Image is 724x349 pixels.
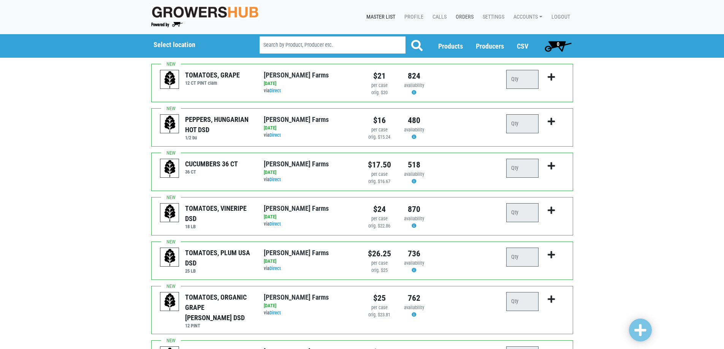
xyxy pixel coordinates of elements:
[264,221,356,228] div: via
[368,260,391,267] div: per case
[402,203,426,215] div: 870
[264,213,356,221] div: [DATE]
[264,310,356,317] div: via
[185,323,252,328] h6: 12 PINT
[368,82,391,89] div: per case
[506,248,539,267] input: Qty
[402,70,426,82] div: 824
[404,171,424,177] span: availability
[426,10,450,24] a: Calls
[402,292,426,304] div: 762
[185,292,252,323] div: TOMATOES, ORGANIC GRAPE [PERSON_NAME] DSD
[368,171,391,178] div: per case
[506,70,539,89] input: Qty
[368,203,391,215] div: $24
[368,223,391,230] div: orig. $22.86
[264,87,356,95] div: via
[368,114,391,126] div: $16
[264,249,329,257] a: [PERSON_NAME] Farms
[269,265,281,271] a: Direct
[368,70,391,82] div: $21
[264,125,356,132] div: [DATE]
[506,159,539,178] input: Qty
[506,203,539,222] input: Qty
[160,292,179,311] img: placeholder-variety-43d6402dacf2d531de610a020419775a.svg
[541,38,575,54] a: 0
[557,41,559,47] span: 0
[264,176,356,183] div: via
[368,159,391,171] div: $17.50
[269,221,281,227] a: Direct
[264,302,356,310] div: [DATE]
[506,292,539,311] input: Qty
[269,177,281,182] a: Direct
[517,42,528,50] a: CSV
[368,292,391,304] div: $25
[368,267,391,274] div: orig. $25
[151,5,259,19] img: original-fc7597fdc6adbb9d0e2ae620e786d1a2.jpg
[545,10,573,24] a: Logout
[264,265,356,272] div: via
[160,70,179,89] img: placeholder-variety-43d6402dacf2d531de610a020419775a.svg
[264,71,329,79] a: [PERSON_NAME] Farms
[404,260,424,266] span: availability
[269,132,281,138] a: Direct
[264,169,356,176] div: [DATE]
[368,248,391,260] div: $26.25
[151,22,183,27] img: Powered by Big Wheelbarrow
[260,36,406,54] input: Search by Product, Producer etc.
[404,216,424,221] span: availability
[185,159,238,169] div: CUCUMBERS 36 CT
[185,224,252,229] h6: 18 LB
[402,159,426,171] div: 518
[404,127,424,133] span: availability
[160,159,179,178] img: placeholder-variety-43d6402dacf2d531de610a020419775a.svg
[507,10,545,24] a: Accounts
[264,115,329,123] a: [PERSON_NAME] Farms
[185,268,252,274] h6: 25 LB
[438,42,463,50] a: Products
[264,293,329,301] a: [PERSON_NAME] Farms
[264,160,329,168] a: [PERSON_NAME] Farms
[368,89,391,96] div: orig. $20
[185,70,240,80] div: TOMATOES, GRAPE
[368,126,391,134] div: per case
[368,178,391,185] div: orig. $16.67
[264,204,329,212] a: [PERSON_NAME] Farms
[154,41,240,49] h5: Select location
[269,88,281,93] a: Direct
[368,215,391,223] div: per case
[402,114,426,126] div: 480
[269,310,281,316] a: Direct
[404,82,424,88] span: availability
[402,248,426,260] div: 736
[185,203,252,224] div: TOMATOES, VINERIPE DSD
[160,204,179,223] img: placeholder-variety-43d6402dacf2d531de610a020419775a.svg
[264,258,356,265] div: [DATE]
[368,311,391,319] div: orig. $23.81
[185,114,252,135] div: PEPPERS, HUNGARIAN HOT DSD
[398,10,426,24] a: Profile
[477,10,507,24] a: Settings
[185,135,252,141] h6: 1/2 bu
[368,304,391,311] div: per case
[185,80,240,86] h6: 12 CT PINT clam
[264,132,356,139] div: via
[404,305,424,310] span: availability
[160,248,179,267] img: placeholder-variety-43d6402dacf2d531de610a020419775a.svg
[450,10,477,24] a: Orders
[185,169,238,175] h6: 36 CT
[160,115,179,134] img: placeholder-variety-43d6402dacf2d531de610a020419775a.svg
[360,10,398,24] a: Master List
[506,114,539,133] input: Qty
[368,134,391,141] div: orig. $15.24
[476,42,504,50] a: Producers
[185,248,252,268] div: TOMATOES, PLUM USA DSD
[264,80,356,87] div: [DATE]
